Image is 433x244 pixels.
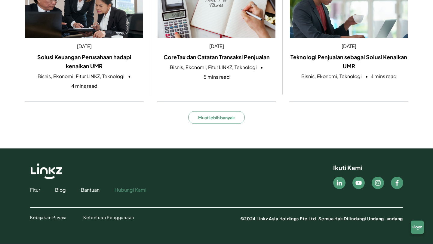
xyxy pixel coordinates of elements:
button: linkedin logo [333,177,345,189]
div: • [290,73,408,80]
a: Ekonomi [53,73,73,79]
p: Ikuti Kami [333,163,362,172]
a: Teknologi [339,73,362,79]
a: Ekonomi [186,64,206,70]
button: yb logo [352,177,365,189]
a: Teknologi [235,64,257,70]
button: ig logo [372,177,384,189]
a: Bisnis [38,73,51,79]
p: [DATE] [290,43,408,50]
img: linkedin logo [336,179,343,187]
a: Solusi Keuangan Perusahaan hadapi kenaikan UMR [37,53,131,69]
div: • [25,73,143,90]
a: Ekonomi [317,73,337,79]
a: Teknologi [102,73,124,79]
div: • [158,64,275,81]
a: Bisnis [301,73,315,79]
a: Hubungi Kami [115,186,146,194]
a: Fitur [30,186,40,194]
a: ig logo [372,177,384,188]
a: fb logo [391,177,403,188]
a: Blog [55,186,66,194]
p: [DATE] [25,43,143,50]
span: 5 mins read [204,73,230,81]
img: yb logo [355,179,362,187]
p: ©2024 Linkz Asia Holdings Pte Ltd. Semua Hak Dilindungi Undang-undang [240,215,403,221]
a: Bisnis [170,64,183,70]
button: Muat lebih banyak [188,111,245,124]
img: fb logo [393,179,401,187]
a: Fitur LINKZ [208,64,232,70]
a: yb logo [352,177,364,188]
a: CoreTax dan Catatan Transaksi Penjualan [164,53,270,60]
button: fb logo [391,177,403,189]
a: Fitur LINKZ [76,73,100,79]
a: Ketentuan Penggunaan [83,214,134,220]
span: 4 mins read [370,73,397,80]
a: Bantuan [81,186,100,194]
img: Linkz logo [30,163,63,179]
img: chatbox-logo [408,219,427,238]
a: Kebijakan Privasi [30,214,66,220]
span: 4 mins read [71,82,97,90]
a: linkedin logo [333,177,345,188]
img: ig logo [374,179,382,187]
a: Teknologi Penjualan sebagai Solusi Kenaikan UMR [290,53,407,69]
p: [DATE] [158,43,275,50]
